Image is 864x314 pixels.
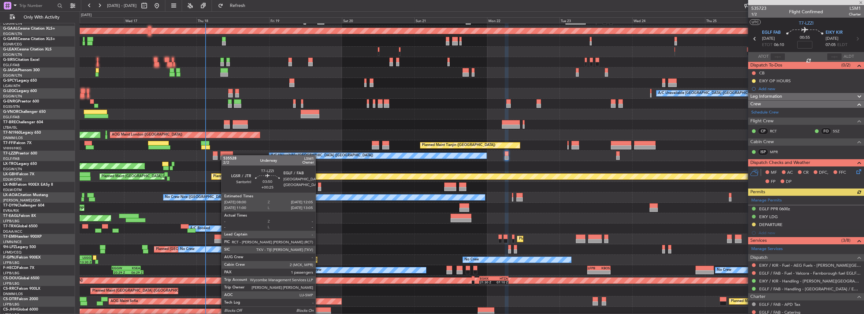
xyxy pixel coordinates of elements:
[758,128,768,135] div: CP
[3,183,53,187] a: LX-INBFalcon 900EX EASy II
[758,148,768,155] div: ISP
[3,172,34,176] a: LX-GBHFalcon 7X
[3,287,17,291] span: CS-RRC
[3,308,17,311] span: CS-JHH
[826,42,836,48] span: 07:05
[3,79,37,83] a: G-SPCYLegacy 650
[213,172,253,181] div: Planned Maint Nurnberg
[800,35,810,41] span: 00:55
[3,260,20,265] a: LFPB/LBG
[588,266,599,270] div: LFPB
[3,110,46,114] a: G-VNORChallenger 650
[833,128,847,134] a: SSZ
[750,293,765,300] span: Charter
[422,141,495,150] div: Planned Maint Tianjin ([GEOGRAPHIC_DATA])
[841,62,850,68] span: (0/2)
[770,149,784,155] a: MPR
[3,177,22,182] a: EDLW/DTM
[3,256,17,259] span: F-GPNJ
[3,37,55,41] a: G-GARECessna Citation XLS+
[826,30,843,36] span: EIKY KIR
[705,17,778,23] div: Thu 25
[750,237,767,244] span: Services
[274,270,287,274] div: -
[750,118,774,125] span: Flight Crew
[3,276,18,280] span: CS-DOU
[751,5,766,12] span: 535723
[3,48,17,51] span: G-LEAX
[3,292,23,296] a: DNMM/LOS
[274,266,287,270] div: LFPB
[3,141,31,145] a: T7-FFIFalcon 7X
[7,12,68,22] button: Only With Activity
[786,179,792,185] span: DP
[3,110,19,114] span: G-VNOR
[414,17,487,23] div: Sun 21
[599,270,610,274] div: -
[3,214,19,218] span: T7-EAGL
[480,280,494,284] div: 21:30 Z
[3,100,39,103] a: G-ENRGPraetor 600
[114,270,128,274] div: 20:29 Z
[751,246,783,252] a: Manage Services
[165,193,227,202] div: No Crew Nice ([GEOGRAPHIC_DATA])
[3,89,17,93] span: G-LEGC
[487,17,560,23] div: Mon 22
[750,101,761,108] span: Crew
[190,224,210,233] div: A/C Booked
[51,17,124,23] div: Tue 16
[3,52,22,57] a: EGGW/LTN
[849,12,861,17] span: Charter
[774,42,784,48] span: 06:10
[658,89,760,98] div: A/C Unavailable [GEOGRAPHIC_DATA] ([GEOGRAPHIC_DATA])
[196,17,269,23] div: Thu 18
[3,156,20,161] a: EGLF/FAB
[3,224,37,228] a: T7-TRXGlobal 6500
[3,141,14,145] span: T7-FFI
[3,136,23,140] a: DNMM/LOS
[759,86,861,91] div: Add new
[771,170,777,176] span: MF
[588,270,599,274] div: -
[717,265,731,275] div: No Crew
[750,254,768,261] span: Dispatch
[759,70,765,76] div: CB
[770,128,784,134] a: RCT
[821,128,831,135] div: FO
[3,27,18,31] span: G-GAAL
[759,263,861,268] a: EIKY / KIR - Fuel - AEG Fuels - [PERSON_NAME][GEOGRAPHIC_DATA] Fuel EIKY / KIR
[3,308,38,311] a: CS-JHHGlobal 6000
[3,125,17,130] a: LTBA/ISL
[3,58,39,62] a: G-SIRSCitation Excel
[3,188,22,192] a: EDLW/DTM
[3,271,20,276] a: LFPB/LBG
[3,100,18,103] span: G-ENRG
[789,9,823,15] div: Flight Confirmed
[750,138,774,146] span: Cabin Crew
[3,131,41,135] a: T7-N1960Legacy 650
[751,12,766,17] span: 1/2
[759,278,861,284] a: EIKY / KIR - Handling - [PERSON_NAME][GEOGRAPHIC_DATA] Plc EIKY / KIR
[731,297,801,306] div: Planned Maint Nice ([GEOGRAPHIC_DATA])
[3,42,22,47] a: EGNR/CEG
[3,146,22,151] a: VHHH/HKG
[3,281,20,286] a: LFPB/LBG
[3,256,41,259] a: F-GPNJFalcon 900EX
[771,179,776,185] span: FP
[3,63,20,67] a: EGLF/FAB
[79,256,91,259] div: LSGG
[3,84,20,88] a: LGAV/ATH
[3,204,17,207] span: T7-DYN
[750,159,810,166] span: Dispatch Checks and Weather
[803,170,809,176] span: CR
[787,170,793,176] span: AC
[750,93,782,100] span: Leg Information
[112,266,126,270] div: EGGW
[3,58,15,62] span: G-SIRS
[128,270,143,274] div: 06:29 Z
[3,204,44,207] a: T7-DYNChallenger 604
[759,302,800,307] a: EGLF / FAB - APD Tax
[3,104,20,109] a: EGSS/STN
[3,266,17,270] span: F-HECD
[16,15,66,20] span: Only With Activity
